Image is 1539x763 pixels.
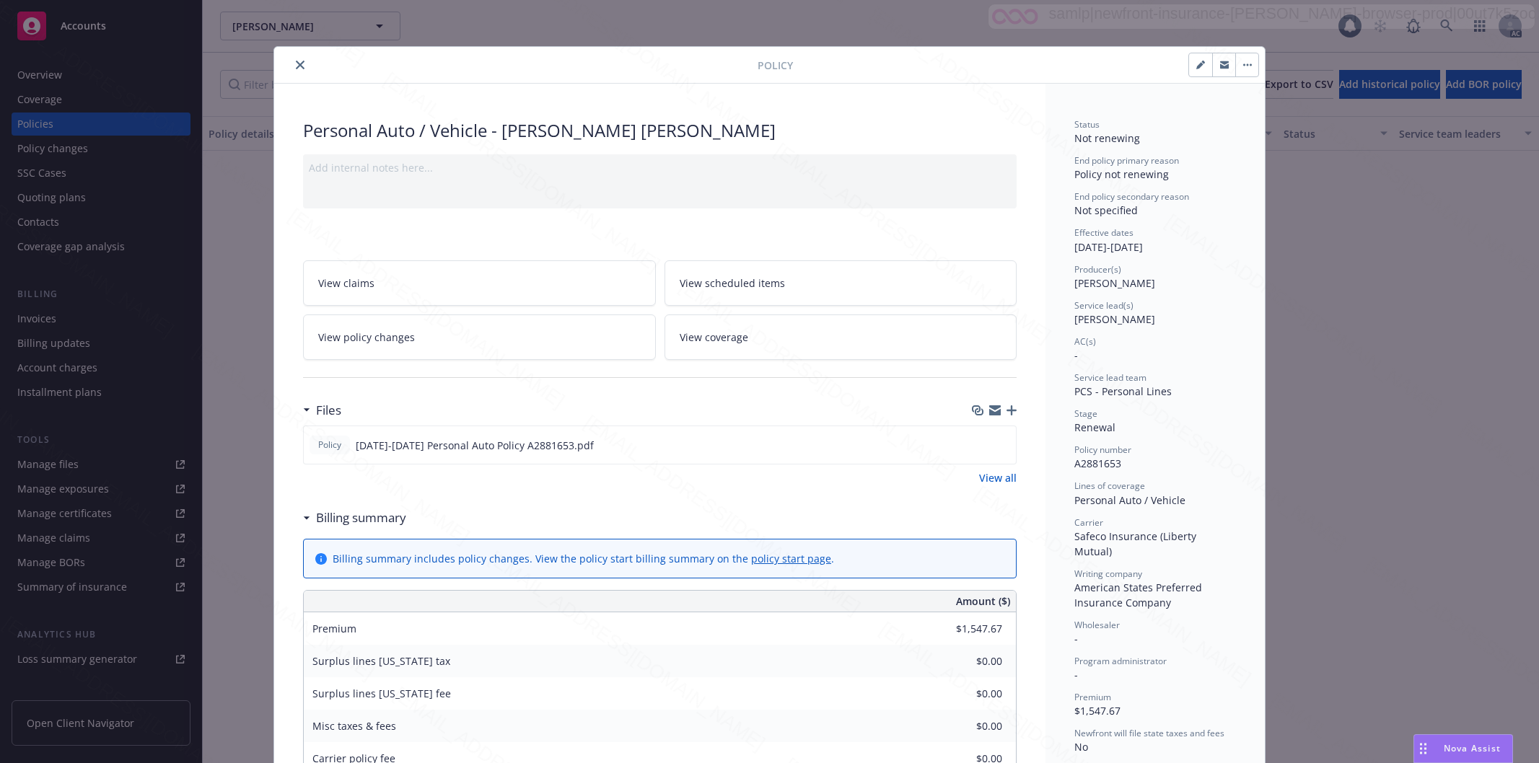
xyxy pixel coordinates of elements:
[1074,480,1145,492] span: Lines of coverage
[356,438,594,453] span: [DATE]-[DATE] Personal Auto Policy A2881653.pdf
[997,438,1010,453] button: preview file
[312,622,356,635] span: Premium
[1074,407,1097,420] span: Stage
[312,719,396,733] span: Misc taxes & fees
[758,58,793,73] span: Policy
[333,551,834,566] div: Billing summary includes policy changes. View the policy start billing summary on the .
[917,650,1011,672] input: 0.00
[665,314,1017,360] a: View coverage
[1074,568,1142,580] span: Writing company
[1414,735,1432,762] div: Drag to move
[1074,516,1103,529] span: Carrier
[979,470,1017,485] a: View all
[318,330,415,345] span: View policy changes
[1074,348,1078,362] span: -
[751,552,831,565] a: policy start page
[1074,691,1111,703] span: Premium
[974,438,986,453] button: download file
[1074,312,1155,326] span: [PERSON_NAME]
[291,56,309,74] button: close
[1074,632,1078,645] span: -
[1074,263,1121,275] span: Producer(s)
[665,260,1017,306] a: View scheduled items
[917,715,1011,737] input: 0.00
[1074,335,1096,348] span: AC(s)
[1074,457,1121,470] span: A2881653
[1074,727,1224,739] span: Newfront will file state taxes and fees
[303,508,406,527] div: Billing summary
[316,401,341,420] h3: Files
[1074,299,1134,312] span: Service lead(s)
[1074,167,1169,181] span: Policy not renewing
[1074,276,1155,290] span: [PERSON_NAME]
[1074,154,1179,167] span: End policy primary reason
[1074,529,1199,558] span: Safeco Insurance (Liberty Mutual)
[1074,226,1134,239] span: Effective dates
[1074,420,1115,434] span: Renewal
[1074,371,1146,384] span: Service lead team
[1444,742,1501,754] span: Nova Assist
[312,687,451,700] span: Surplus lines [US_STATE] fee
[318,275,374,291] span: View claims
[303,314,656,360] a: View policy changes
[1074,384,1172,398] span: PCS - Personal Lines
[303,260,656,306] a: View claims
[316,508,406,527] h3: Billing summary
[956,594,1010,609] span: Amount ($)
[1074,190,1189,203] span: End policy secondary reason
[1074,203,1138,217] span: Not specified
[1074,118,1100,131] span: Status
[315,438,344,451] span: Policy
[1074,619,1120,631] span: Wholesaler
[303,118,1017,143] div: Personal Auto / Vehicle - [PERSON_NAME] [PERSON_NAME]
[1074,226,1236,254] div: [DATE] - [DATE]
[1074,493,1185,507] span: Personal Auto / Vehicle
[680,275,785,291] span: View scheduled items
[1074,668,1078,682] span: -
[917,683,1011,705] input: 0.00
[917,618,1011,640] input: 0.00
[309,160,1011,175] div: Add internal notes here...
[1074,740,1088,754] span: No
[1074,655,1167,667] span: Program administrator
[312,654,450,668] span: Surplus lines [US_STATE] tax
[680,330,748,345] span: View coverage
[1074,131,1140,145] span: Not renewing
[1074,444,1131,456] span: Policy number
[303,401,341,420] div: Files
[1413,734,1513,763] button: Nova Assist
[1074,581,1205,609] span: American States Preferred Insurance Company
[1074,704,1121,718] span: $1,547.67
